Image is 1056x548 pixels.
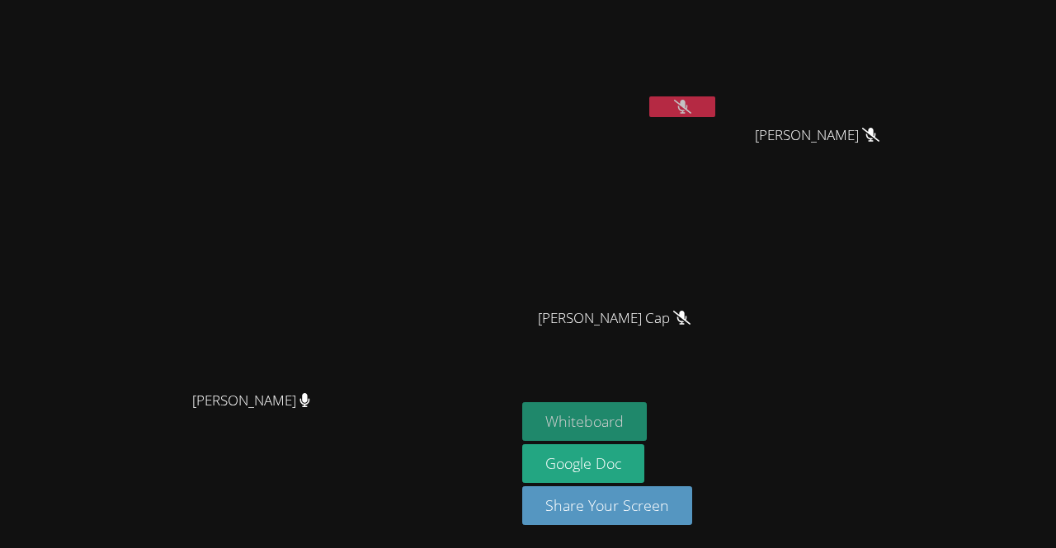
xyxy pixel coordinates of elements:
span: [PERSON_NAME] [755,124,879,148]
span: [PERSON_NAME] [192,389,310,413]
button: Whiteboard [522,402,647,441]
span: [PERSON_NAME] Cap [538,307,691,330]
a: Google Doc [522,444,644,483]
button: Share Your Screen [522,486,692,525]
